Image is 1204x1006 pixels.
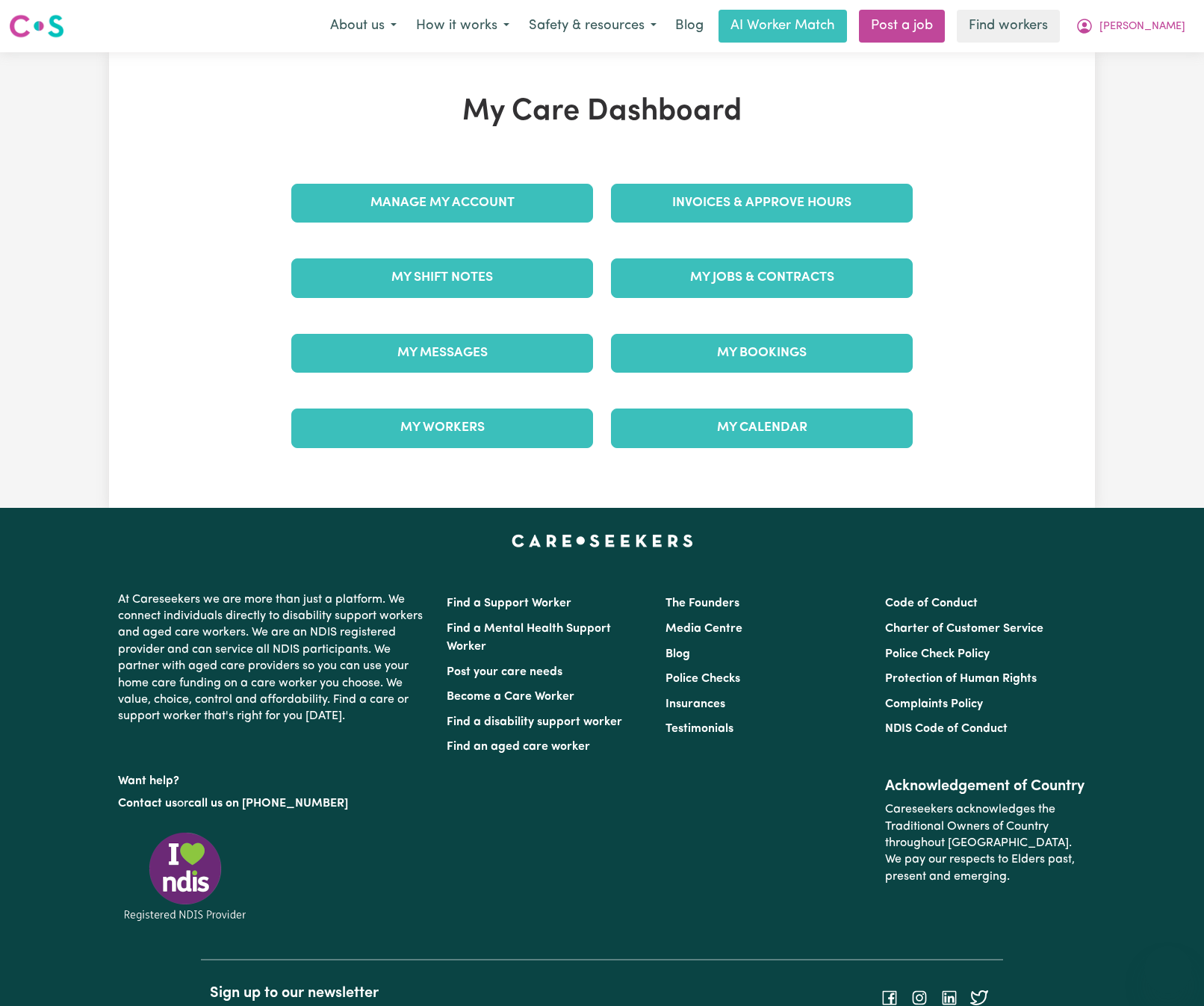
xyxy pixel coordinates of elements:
a: Charter of Customer Service [885,623,1043,635]
a: Police Check Policy [885,648,990,660]
a: My Messages [291,334,593,373]
a: The Founders [665,597,739,609]
a: Find an aged care worker [447,741,590,753]
a: Media Centre [665,623,742,635]
img: Registered NDIS provider [118,830,252,923]
button: How it works [406,10,519,42]
h2: Acknowledgement of Country [885,777,1086,795]
a: Follow Careseekers on Facebook [881,991,899,1003]
a: Find a Support Worker [447,597,571,609]
a: NDIS Code of Conduct [885,723,1008,735]
a: My Shift Notes [291,258,593,297]
button: About us [320,10,406,42]
a: Careseekers home page [512,535,693,547]
a: Contact us [118,798,177,810]
a: Follow Careseekers on LinkedIn [940,991,958,1003]
a: Insurances [665,698,725,710]
img: Careseekers logo [9,13,64,40]
a: Complaints Policy [885,698,983,710]
a: My Calendar [611,409,913,447]
a: AI Worker Match [719,10,847,43]
a: Manage My Account [291,184,593,223]
a: My Jobs & Contracts [611,258,913,297]
a: call us on [PHONE_NUMBER] [188,798,348,810]
button: Safety & resources [519,10,666,42]
p: or [118,789,429,818]
a: Follow Careseekers on Twitter [970,991,988,1003]
a: Protection of Human Rights [885,673,1037,685]
a: Become a Care Worker [447,691,574,703]
h1: My Care Dashboard [282,94,922,130]
span: [PERSON_NAME] [1099,19,1185,35]
a: Careseekers logo [9,9,64,43]
a: Post a job [859,10,945,43]
h2: Sign up to our newsletter [210,984,593,1002]
iframe: Button to launch messaging window [1144,946,1192,994]
p: At Careseekers we are more than just a platform. We connect individuals directly to disability su... [118,586,429,731]
a: My Bookings [611,334,913,373]
p: Careseekers acknowledges the Traditional Owners of Country throughout [GEOGRAPHIC_DATA]. We pay o... [885,795,1086,891]
a: My Workers [291,409,593,447]
a: Find workers [957,10,1060,43]
a: Blog [666,10,713,43]
a: Find a Mental Health Support Worker [447,623,611,653]
a: Post your care needs [447,666,562,678]
a: Invoices & Approve Hours [611,184,913,223]
a: Follow Careseekers on Instagram [910,991,928,1003]
button: My Account [1066,10,1195,42]
a: Blog [665,648,690,660]
a: Code of Conduct [885,597,978,609]
a: Find a disability support worker [447,716,622,728]
a: Police Checks [665,673,740,685]
a: Testimonials [665,723,733,735]
p: Want help? [118,767,429,789]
